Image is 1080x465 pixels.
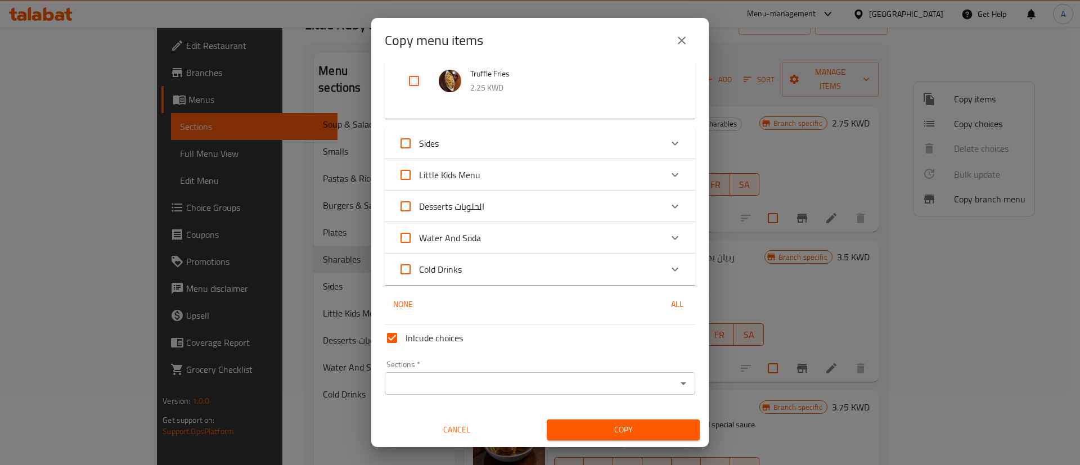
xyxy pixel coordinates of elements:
[470,67,673,81] span: Truffle Fries
[385,222,695,254] div: Expand
[385,31,483,49] h2: Copy menu items
[392,256,462,283] label: Acknowledge
[439,70,461,92] img: Truffle Fries
[385,159,695,191] div: Expand
[392,193,484,220] label: Acknowledge
[659,294,695,315] button: All
[385,128,695,159] div: Expand
[419,166,480,183] span: Little Kids Menu
[419,198,484,215] span: Desserts الحلويات
[392,224,481,251] label: Acknowledge
[385,191,695,222] div: Expand
[664,297,691,311] span: All
[392,161,480,188] label: Acknowledge
[385,423,529,437] span: Cancel
[406,331,463,345] span: Inlcude choices
[385,254,695,285] div: Expand
[419,135,439,152] span: Sides
[547,419,700,440] button: Copy
[389,297,416,311] span: None
[388,376,673,391] input: Select section
[556,423,691,437] span: Copy
[385,294,421,315] button: None
[380,419,533,440] button: Cancel
[419,229,481,246] span: Water And Soda
[392,130,439,157] label: Acknowledge
[470,81,673,95] p: 2.25 KWD
[676,376,691,391] button: Open
[419,261,462,278] span: Cold Drinks
[668,27,695,54] button: close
